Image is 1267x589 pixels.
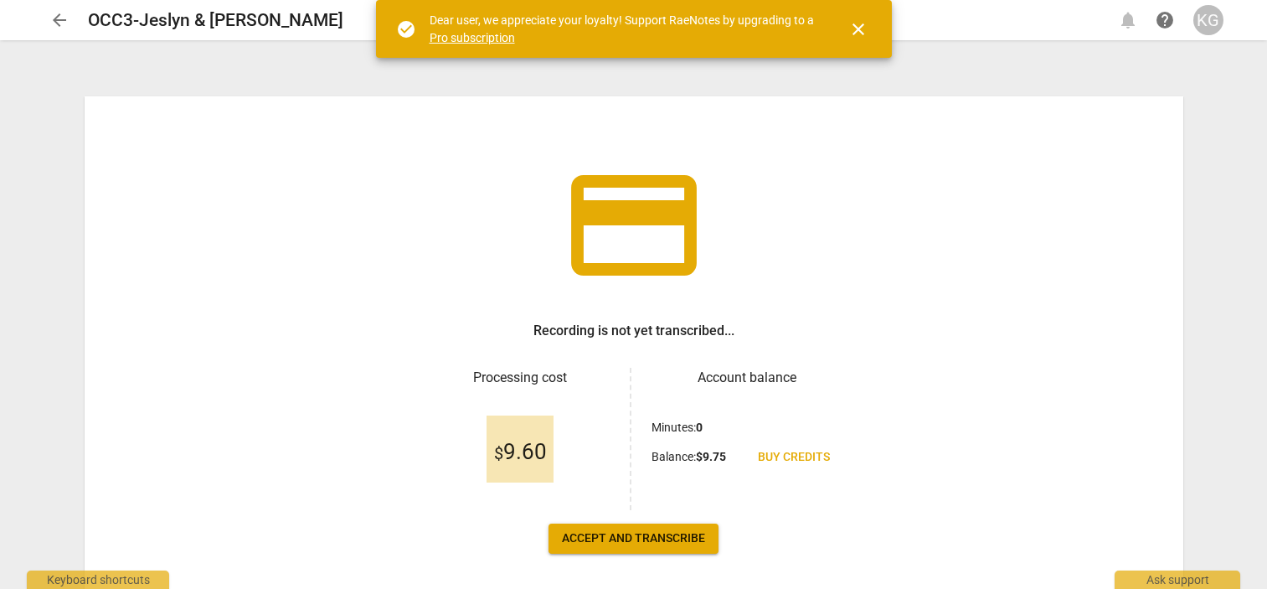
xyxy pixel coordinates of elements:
button: KG [1193,5,1223,35]
span: credit_card [559,150,709,301]
button: Close [838,9,878,49]
div: Dear user, we appreciate your loyalty! Support RaeNotes by upgrading to a [430,12,818,46]
p: Balance : [652,448,726,466]
span: Accept and transcribe [562,530,705,547]
button: Accept and transcribe [549,524,718,554]
span: $ [494,443,503,463]
h3: Processing cost [425,368,616,388]
a: Buy credits [744,442,843,473]
b: 0 [696,421,703,434]
span: 9.60 [494,440,547,465]
b: $ 9.75 [696,450,726,463]
span: arrow_back [49,10,70,30]
a: Pro subscription [430,31,515,44]
div: Keyboard shortcuts [27,571,169,589]
span: Buy credits [758,449,830,466]
span: help [1155,10,1175,30]
h2: OCC3-Jeslyn & [PERSON_NAME] [88,10,343,31]
h3: Recording is not yet transcribed... [533,321,734,341]
div: Ask support [1115,571,1240,589]
h3: Account balance [652,368,843,388]
a: Help [1150,5,1180,35]
p: Minutes : [652,419,703,437]
span: check_circle [396,19,416,39]
span: close [848,19,868,39]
